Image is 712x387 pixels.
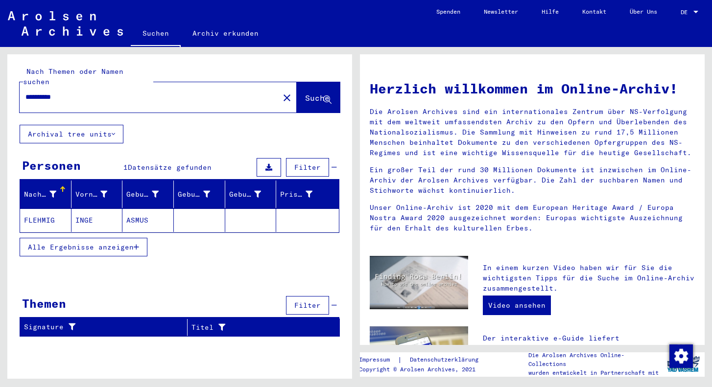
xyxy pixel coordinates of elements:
div: Personen [22,157,81,174]
div: Geburtsname [126,189,159,200]
a: Suchen [131,22,181,47]
div: Nachname [24,189,56,200]
button: Archival tree units [20,125,123,143]
a: Archiv erkunden [181,22,270,45]
div: Vorname [75,189,108,200]
div: Geburtsname [126,186,173,202]
p: Die Arolsen Archives sind ein internationales Zentrum über NS-Verfolgung mit dem weltweit umfasse... [370,107,695,158]
img: Zustimmung ändern [669,344,693,368]
a: Video ansehen [483,296,551,315]
div: Signature [24,322,175,332]
a: Datenschutzerklärung [402,355,490,365]
span: Filter [294,163,321,172]
div: Themen [22,295,66,312]
p: Ein großer Teil der rund 30 Millionen Dokumente ist inzwischen im Online-Archiv der Arolsen Archi... [370,165,695,196]
div: Prisoner # [280,186,327,202]
button: Clear [277,88,297,107]
mat-cell: FLEHMIG [20,208,71,232]
div: Geburt‏ [178,186,225,202]
div: Geburtsdatum [229,189,261,200]
p: Der interaktive e-Guide liefert Hintergrundwissen zum Verständnis der Dokumente. Sie finden viele... [483,333,695,385]
h1: Herzlich willkommen im Online-Archiv! [370,78,695,99]
mat-cell: ASMUS [122,208,174,232]
span: Datensätze gefunden [128,163,212,172]
span: Filter [294,301,321,310]
mat-label: Nach Themen oder Namen suchen [23,67,123,86]
div: Titel [191,322,315,333]
div: Geburt‏ [178,189,210,200]
button: Suche [297,82,340,113]
p: Unser Online-Archiv ist 2020 mit dem European Heritage Award / Europa Nostra Award 2020 ausgezeic... [370,203,695,233]
button: Alle Ergebnisse anzeigen [20,238,147,256]
mat-cell: INGE [71,208,123,232]
span: Alle Ergebnisse anzeigen [28,243,134,251]
div: Vorname [75,186,122,202]
p: In einem kurzen Video haben wir für Sie die wichtigsten Tipps für die Suche im Online-Archiv zusa... [483,263,695,294]
span: DE [681,9,691,16]
button: Filter [286,158,329,177]
button: Filter [286,296,329,315]
a: Impressum [359,355,398,365]
div: Nachname [24,186,71,202]
div: Titel [191,319,328,335]
mat-header-cell: Geburtsname [122,181,174,208]
p: Die Arolsen Archives Online-Collections [528,351,662,368]
img: video.jpg [370,256,468,310]
mat-icon: close [281,92,293,104]
mat-header-cell: Prisoner # [276,181,339,208]
div: | [359,355,490,365]
span: 1 [123,163,128,172]
mat-header-cell: Vorname [71,181,123,208]
mat-header-cell: Geburtsdatum [225,181,277,208]
mat-header-cell: Nachname [20,181,71,208]
p: wurden entwickelt in Partnerschaft mit [528,368,662,377]
div: Signature [24,319,187,335]
img: yv_logo.png [665,352,702,376]
span: Suche [305,93,330,103]
p: Copyright © Arolsen Archives, 2021 [359,365,490,374]
div: Prisoner # [280,189,312,200]
img: Arolsen_neg.svg [8,11,123,36]
div: Geburtsdatum [229,186,276,202]
mat-header-cell: Geburt‏ [174,181,225,208]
